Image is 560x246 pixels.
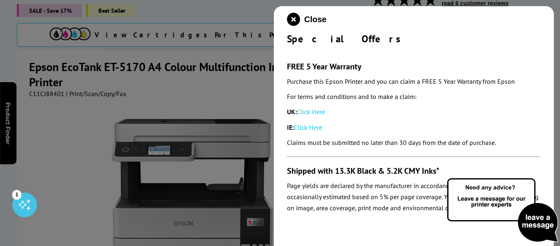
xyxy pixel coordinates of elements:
div: Special Offers [287,32,541,45]
em: Page yields are declared by the manufacturer in accordance with ISO/IEC standards or occasionally... [287,182,539,212]
div: 1 [12,190,21,199]
h3: FREE 5 Year Warranty [287,61,541,72]
strong: UK: [287,108,297,116]
p: For terms and conditions and to make a claim: [287,91,541,102]
span: Close [304,15,326,24]
img: Open Live Chat window [445,177,560,244]
a: Click Here [294,123,322,131]
strong: IE: [287,123,294,131]
h3: Shipped with 13.3K Black & 5.2K CMY Inks* [287,166,541,176]
p: Purchase this Epson Printer and you can claim a FREE 5 Year Warranty from Epson [287,76,541,87]
p: Claims must be submitted no later than 30 days from the date of purchase. [287,137,541,148]
button: close modal [287,13,326,26]
a: Click Here [297,108,325,116]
